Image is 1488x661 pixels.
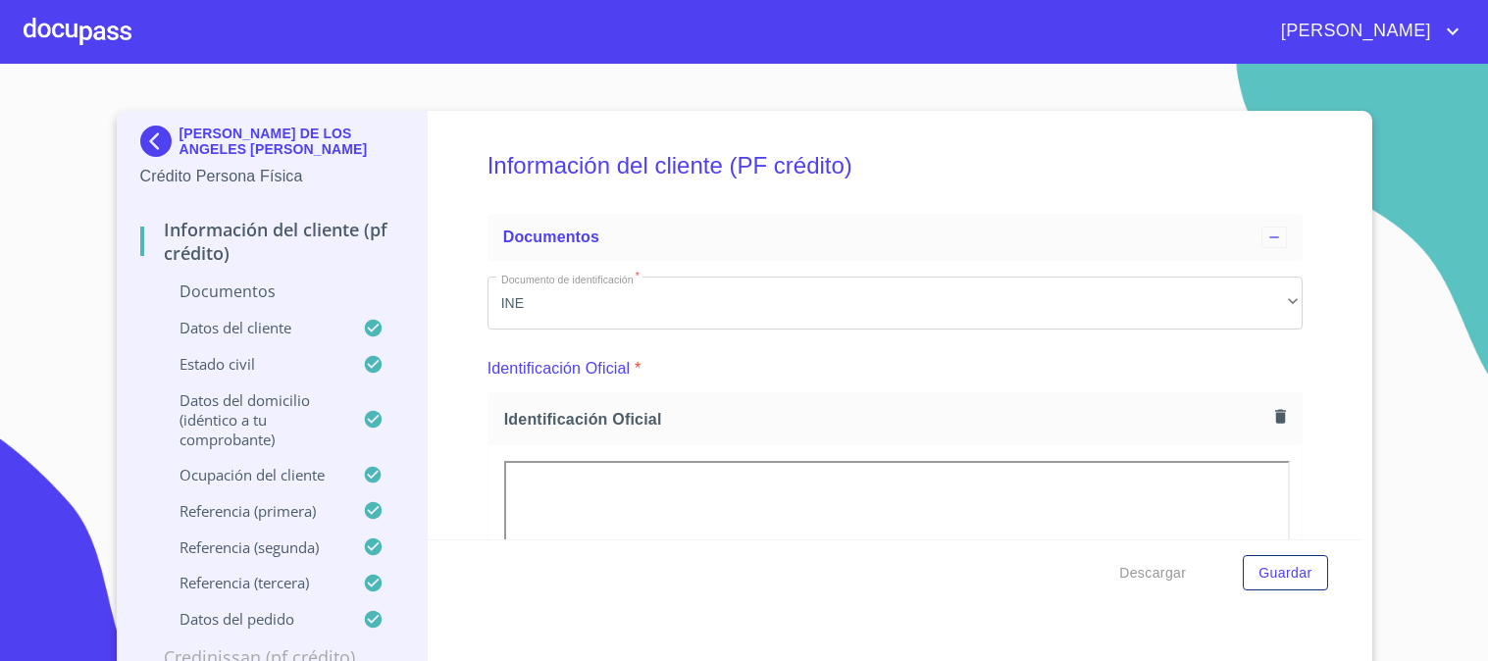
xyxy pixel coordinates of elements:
p: Documentos [140,280,404,302]
p: Ocupación del Cliente [140,465,364,484]
img: Docupass spot blue [140,126,180,157]
p: Referencia (segunda) [140,537,364,557]
p: Identificación Oficial [487,357,631,381]
div: INE [487,277,1303,330]
span: Documentos [503,229,599,245]
h5: Información del cliente (PF crédito) [487,126,1303,206]
button: Guardar [1243,555,1327,591]
p: Datos del pedido [140,609,364,629]
p: Datos del domicilio (idéntico a tu comprobante) [140,390,364,449]
p: Datos del cliente [140,318,364,337]
span: Identificación Oficial [504,409,1267,430]
p: [PERSON_NAME] DE LOS ANGELES [PERSON_NAME] [180,126,404,157]
p: Información del cliente (PF crédito) [140,218,404,265]
span: Descargar [1119,561,1186,585]
p: Referencia (tercera) [140,573,364,592]
div: [PERSON_NAME] DE LOS ANGELES [PERSON_NAME] [140,126,404,165]
p: Estado Civil [140,354,364,374]
p: Crédito Persona Física [140,165,404,188]
span: Guardar [1258,561,1311,585]
button: account of current user [1266,16,1464,47]
span: [PERSON_NAME] [1266,16,1441,47]
p: Referencia (primera) [140,501,364,521]
div: Documentos [487,214,1303,261]
button: Descargar [1111,555,1194,591]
